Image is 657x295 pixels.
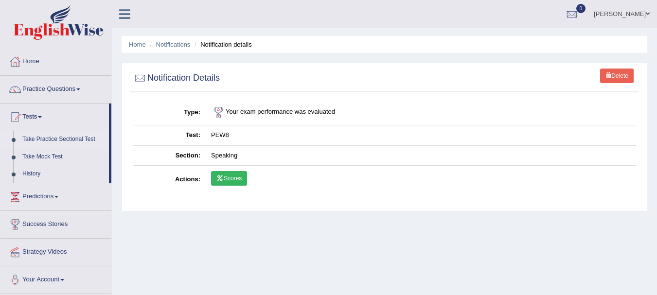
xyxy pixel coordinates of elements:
a: Practice Questions [0,76,111,100]
a: Take Mock Test [18,148,109,166]
a: Scores [211,171,247,186]
th: Section [133,145,206,166]
a: History [18,165,109,183]
a: Tests [0,104,109,128]
a: Home [0,48,111,72]
a: Predictions [0,183,111,208]
h2: Notification Details [133,71,220,86]
a: Take Practice Sectional Test [18,131,109,148]
a: Success Stories [0,211,111,235]
th: Type [133,100,206,125]
th: Test [133,125,206,146]
a: Home [129,41,146,48]
th: Actions [133,166,206,194]
a: Strategy Videos [0,239,111,263]
td: Your exam performance was evaluated [206,100,636,125]
a: Your Account [0,266,111,291]
td: Speaking [206,145,636,166]
li: Notification details [192,40,252,49]
a: Delete [600,69,634,83]
span: 0 [576,4,586,13]
a: Notifications [156,41,191,48]
td: PEW8 [206,125,636,146]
